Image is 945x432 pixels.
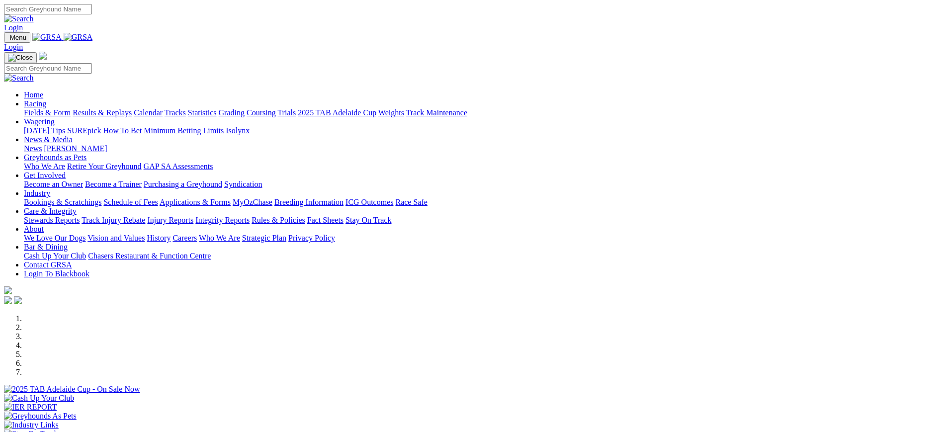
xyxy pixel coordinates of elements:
a: News [24,144,42,153]
a: Tracks [165,108,186,117]
a: Applications & Forms [160,198,231,206]
img: IER REPORT [4,403,57,412]
a: Isolynx [226,126,250,135]
a: Care & Integrity [24,207,77,215]
button: Toggle navigation [4,52,37,63]
a: Breeding Information [274,198,344,206]
input: Search [4,4,92,14]
div: Care & Integrity [24,216,941,225]
a: Cash Up Your Club [24,252,86,260]
a: Integrity Reports [195,216,250,224]
a: Home [24,90,43,99]
a: ICG Outcomes [345,198,393,206]
a: Greyhounds as Pets [24,153,86,162]
a: Calendar [134,108,163,117]
a: Contact GRSA [24,260,72,269]
a: Bar & Dining [24,243,68,251]
img: logo-grsa-white.png [4,286,12,294]
a: Become a Trainer [85,180,142,188]
a: Track Injury Rebate [82,216,145,224]
a: About [24,225,44,233]
input: Search [4,63,92,74]
a: Racing [24,99,46,108]
a: News & Media [24,135,73,144]
a: Careers [172,234,197,242]
span: Menu [10,34,26,41]
a: Wagering [24,117,55,126]
img: twitter.svg [14,296,22,304]
a: Fields & Form [24,108,71,117]
a: Weights [378,108,404,117]
div: Get Involved [24,180,941,189]
a: How To Bet [103,126,142,135]
div: About [24,234,941,243]
img: Greyhounds As Pets [4,412,77,421]
div: Greyhounds as Pets [24,162,941,171]
div: Racing [24,108,941,117]
img: 2025 TAB Adelaide Cup - On Sale Now [4,385,140,394]
div: Wagering [24,126,941,135]
a: Bookings & Scratchings [24,198,101,206]
img: Close [8,54,33,62]
a: Results & Replays [73,108,132,117]
a: Login To Blackbook [24,269,89,278]
a: Who We Are [24,162,65,171]
div: News & Media [24,144,941,153]
img: logo-grsa-white.png [39,52,47,60]
a: Fact Sheets [307,216,344,224]
a: Login [4,23,23,32]
a: History [147,234,171,242]
img: GRSA [32,33,62,42]
div: Bar & Dining [24,252,941,260]
a: Industry [24,189,50,197]
a: Track Maintenance [406,108,467,117]
a: Become an Owner [24,180,83,188]
img: GRSA [64,33,93,42]
a: Chasers Restaurant & Function Centre [88,252,211,260]
a: Strategic Plan [242,234,286,242]
a: GAP SA Assessments [144,162,213,171]
a: Race Safe [395,198,427,206]
img: Industry Links [4,421,59,430]
a: Syndication [224,180,262,188]
a: SUREpick [67,126,101,135]
a: Grading [219,108,245,117]
a: MyOzChase [233,198,272,206]
a: Retire Your Greyhound [67,162,142,171]
img: Search [4,74,34,83]
a: Schedule of Fees [103,198,158,206]
img: Cash Up Your Club [4,394,74,403]
button: Toggle navigation [4,32,30,43]
img: Search [4,14,34,23]
a: Injury Reports [147,216,193,224]
a: Purchasing a Greyhound [144,180,222,188]
a: Stay On Track [345,216,391,224]
img: facebook.svg [4,296,12,304]
a: Coursing [247,108,276,117]
a: 2025 TAB Adelaide Cup [298,108,376,117]
div: Industry [24,198,941,207]
a: Vision and Values [87,234,145,242]
a: Stewards Reports [24,216,80,224]
a: Login [4,43,23,51]
a: Rules & Policies [252,216,305,224]
a: We Love Our Dogs [24,234,86,242]
a: [DATE] Tips [24,126,65,135]
a: Get Involved [24,171,66,179]
a: Privacy Policy [288,234,335,242]
a: Who We Are [199,234,240,242]
a: Minimum Betting Limits [144,126,224,135]
a: [PERSON_NAME] [44,144,107,153]
a: Statistics [188,108,217,117]
a: Trials [277,108,296,117]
